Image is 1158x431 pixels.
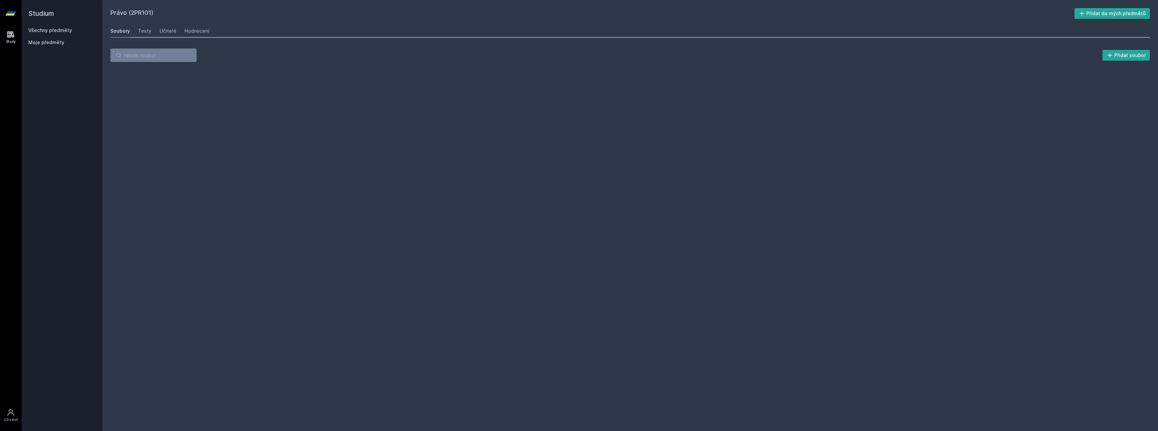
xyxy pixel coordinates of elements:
[1102,50,1150,61] button: Přidat soubor
[184,28,209,34] div: Hodnocení
[110,49,197,62] input: Hledej soubor
[1075,8,1150,19] button: Přidat do mých předmětů
[138,28,151,34] div: Testy
[1,405,20,426] a: Uživatel
[138,24,151,38] a: Testy
[1,27,20,48] a: Study
[110,28,130,34] div: Soubory
[28,39,64,46] span: Moje předměty
[28,27,72,33] a: Všechny předměty
[184,24,209,38] a: Hodnocení
[110,24,130,38] a: Soubory
[110,8,1075,19] h2: Právo (2PR101)
[160,28,176,34] div: Učitelé
[160,24,176,38] a: Učitelé
[6,39,16,44] div: Study
[4,417,18,422] div: Uživatel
